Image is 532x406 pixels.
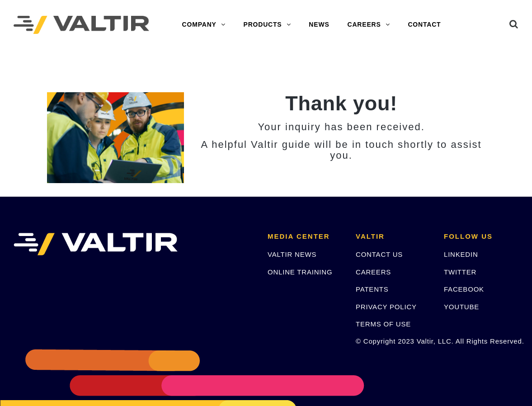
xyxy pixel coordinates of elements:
a: LINKEDIN [444,250,478,258]
img: Valtir [14,16,149,34]
a: VALTIR NEWS [268,250,316,258]
a: COMPANY [173,16,235,34]
strong: Thank you! [285,92,397,115]
h2: VALTIR [356,233,430,241]
a: PRODUCTS [235,16,300,34]
a: FACEBOOK [444,285,484,293]
a: CONTACT US [356,250,403,258]
a: TWITTER [444,268,476,276]
a: YOUTUBE [444,303,479,311]
a: CAREERS [356,268,391,276]
a: PRIVACY POLICY [356,303,417,311]
img: VALTIR [14,233,178,255]
h2: MEDIA CENTER [268,233,342,241]
img: 2 Home_Team [47,92,184,183]
a: ONLINE TRAINING [268,268,332,276]
a: CAREERS [339,16,399,34]
h2: FOLLOW US [444,233,518,241]
h3: A helpful Valtir guide will be in touch shortly to assist you. [198,139,485,161]
h3: Your inquiry has been received. [198,122,485,132]
a: TERMS OF USE [356,320,411,328]
p: © Copyright 2023 Valtir, LLC. All Rights Reserved. [356,336,430,346]
a: CONTACT [399,16,450,34]
a: PATENTS [356,285,389,293]
a: NEWS [300,16,338,34]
